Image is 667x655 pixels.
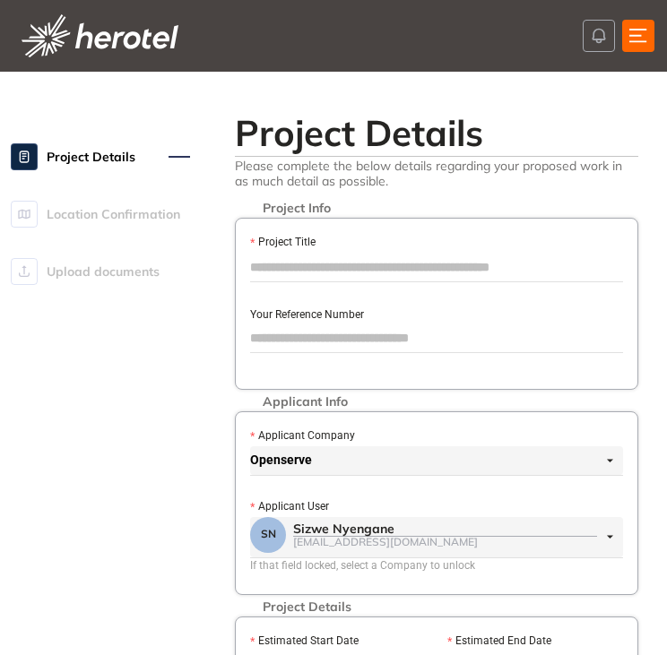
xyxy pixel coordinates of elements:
div: Sizwe Nyengane [293,521,597,537]
label: Project Title [250,234,316,251]
label: Estimated Start Date [250,633,359,650]
span: Project Info [254,201,340,216]
label: Estimated End Date [447,633,551,650]
span: Please complete the below details regarding your proposed work in as much detail as possible. [235,157,638,189]
span: Applicant Info [254,394,357,409]
div: If that field locked, select a Company to unlock [250,557,623,574]
span: Upload documents [47,254,160,289]
span: SN [261,528,276,540]
span: Openserve [250,446,613,475]
h2: Project Details [235,111,638,154]
div: [EMAIL_ADDRESS][DOMAIN_NAME] [293,536,597,547]
label: Applicant Company [250,427,355,444]
span: Project Details [47,139,135,175]
label: Applicant User [250,498,329,515]
span: Project Details [254,599,360,615]
span: Location Confirmation [47,196,180,232]
label: Your Reference Number [250,306,364,323]
input: Project Title [250,254,623,280]
img: logo [22,14,179,56]
input: Your Reference Number [250,324,623,351]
